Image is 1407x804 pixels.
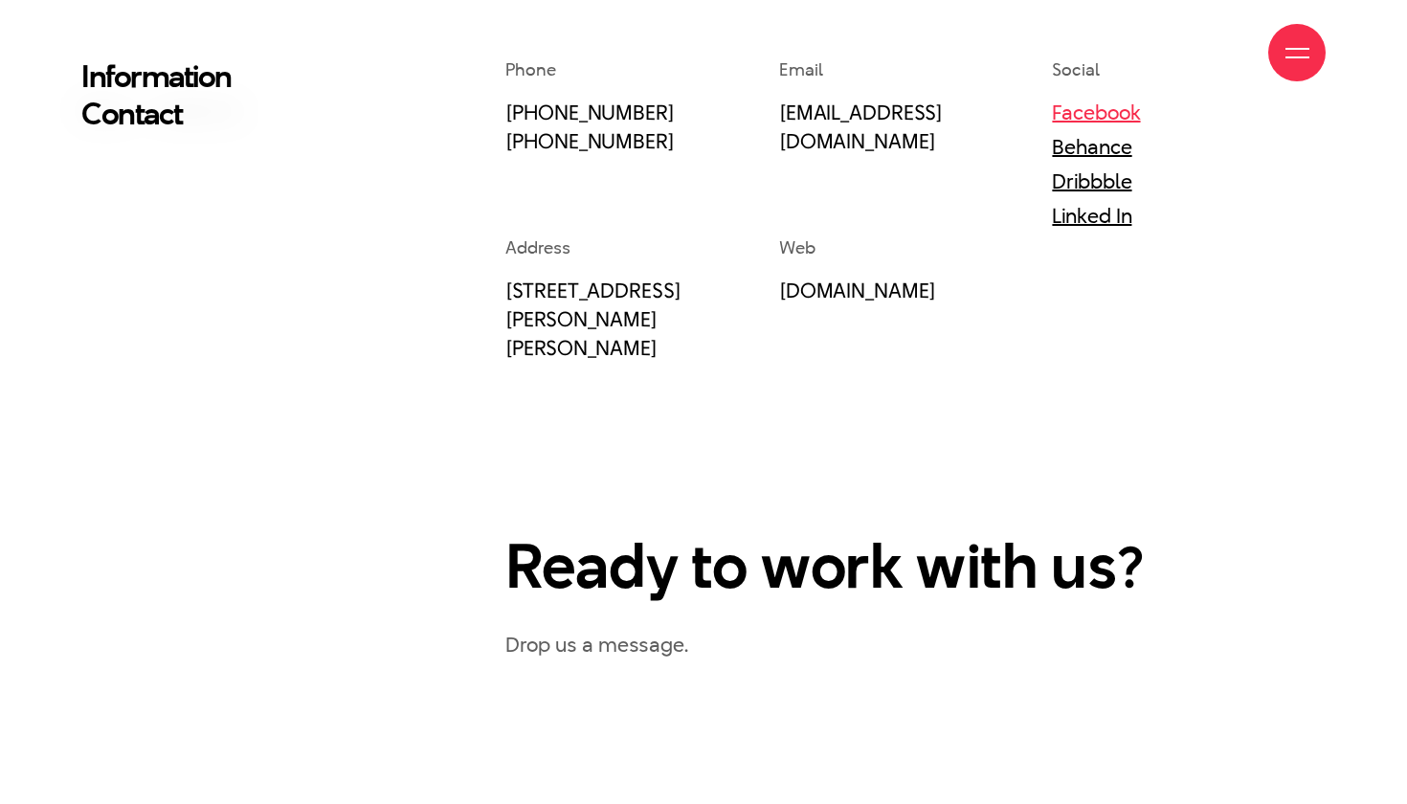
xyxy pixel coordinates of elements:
[505,534,1202,599] h2: Ready to work with us?
[779,235,815,259] span: Web
[779,98,943,155] a: [EMAIL_ADDRESS][DOMAIN_NAME]
[1052,132,1131,161] a: Behance
[505,276,681,362] a: [STREET_ADDRESS][PERSON_NAME][PERSON_NAME]
[1052,201,1131,230] a: Linked In
[1052,98,1140,126] a: Facebook
[505,126,674,155] a: [PHONE_NUMBER]
[505,98,674,126] a: [PHONE_NUMBER]
[779,276,936,304] a: [DOMAIN_NAME]
[81,57,371,132] h2: Information Contact
[505,235,569,259] span: Address
[1052,167,1131,195] a: Dribbble
[505,628,1326,661] p: Drop us a message.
